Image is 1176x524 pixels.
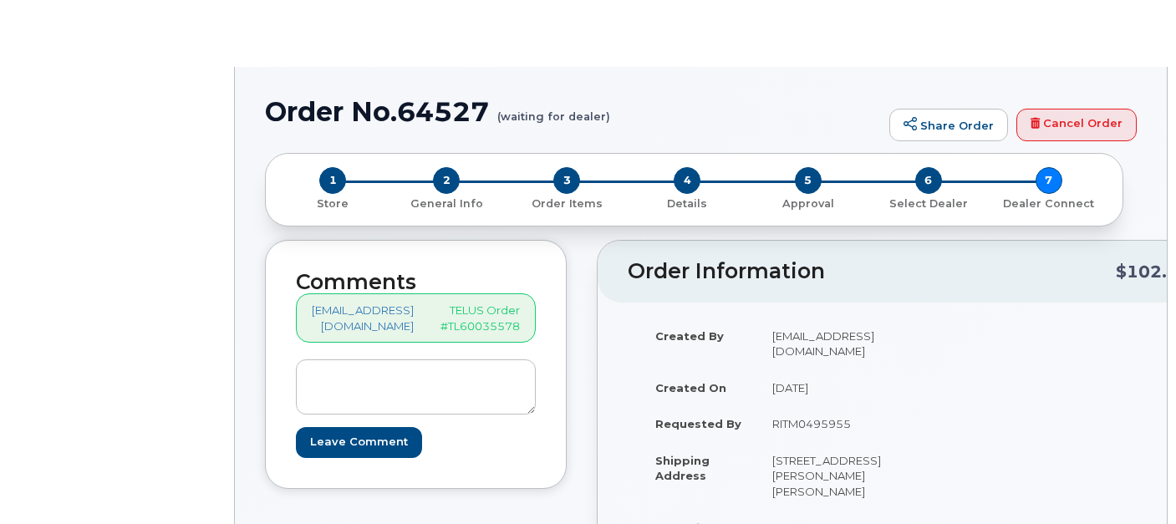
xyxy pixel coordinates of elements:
[627,194,747,211] a: 4 Details
[296,427,422,458] input: Leave Comment
[1016,109,1137,142] a: Cancel Order
[795,167,822,194] span: 5
[655,381,726,394] strong: Created On
[296,271,536,294] h2: Comments
[875,196,982,211] p: Select Dealer
[319,167,346,194] span: 1
[440,303,520,333] p: TELUS Order #TL60035578
[655,454,710,483] strong: Shipping Address
[265,97,881,126] h1: Order No.64527
[757,442,903,510] td: [STREET_ADDRESS][PERSON_NAME][PERSON_NAME]
[433,167,460,194] span: 2
[915,167,942,194] span: 6
[674,167,700,194] span: 4
[312,303,414,333] a: [EMAIL_ADDRESS][DOMAIN_NAME]
[757,318,903,369] td: [EMAIL_ADDRESS][DOMAIN_NAME]
[889,109,1008,142] a: Share Order
[553,167,580,194] span: 3
[393,196,500,211] p: General Info
[755,196,862,211] p: Approval
[748,194,868,211] a: 5 Approval
[634,196,741,211] p: Details
[655,329,724,343] strong: Created By
[628,260,1116,283] h2: Order Information
[497,97,610,123] small: (waiting for dealer)
[386,194,507,211] a: 2 General Info
[507,194,627,211] a: 3 Order Items
[655,417,741,430] strong: Requested By
[757,405,903,442] td: RITM0495955
[757,369,903,406] td: [DATE]
[868,194,989,211] a: 6 Select Dealer
[279,194,386,211] a: 1 Store
[513,196,620,211] p: Order Items
[286,196,379,211] p: Store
